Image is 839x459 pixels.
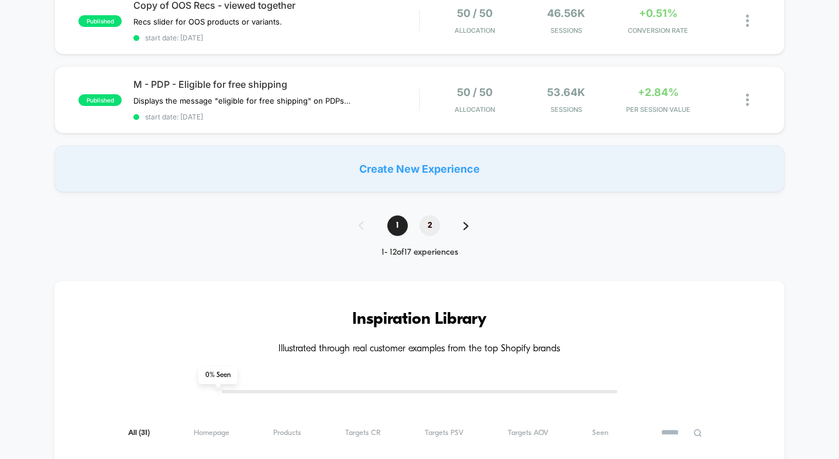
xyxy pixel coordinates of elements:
span: All [128,429,150,437]
span: Targets CR [345,429,381,437]
span: Recs slider for OOS products or variants. [133,17,282,26]
div: 1 - 12 of 17 experiences [347,248,492,258]
span: Allocation [455,105,495,114]
span: +0.51% [639,7,678,19]
span: Seen [592,429,608,437]
span: 46.56k [547,7,585,19]
img: close [746,15,749,27]
span: Products [273,429,301,437]
span: ( 31 ) [139,429,150,437]
span: Targets AOV [508,429,548,437]
img: pagination forward [463,222,469,230]
span: 50 / 50 [457,86,493,98]
span: start date: [DATE] [133,33,419,42]
img: close [746,94,749,106]
span: Sessions [523,105,609,114]
span: Displays the message "eligible for free shipping" on PDPs $85+ ([GEOGRAPHIC_DATA] only) [133,96,350,105]
span: +2.84% [638,86,679,98]
div: Create New Experience [54,145,785,192]
span: CONVERSION RATE [615,26,701,35]
span: published [78,15,122,27]
span: published [78,94,122,106]
span: Homepage [194,429,229,437]
span: start date: [DATE] [133,112,419,121]
h3: Inspiration Library [90,310,749,329]
h4: Illustrated through real customer examples from the top Shopify brands [90,344,749,355]
span: PER SESSION VALUE [615,105,701,114]
span: Sessions [523,26,609,35]
span: Allocation [455,26,495,35]
span: 53.64k [547,86,585,98]
span: 0 % Seen [198,366,238,384]
span: Targets PSV [425,429,463,437]
span: 50 / 50 [457,7,493,19]
span: M - PDP - Eligible for free shipping [133,78,419,90]
span: 1 [387,215,408,236]
span: 2 [420,215,440,236]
